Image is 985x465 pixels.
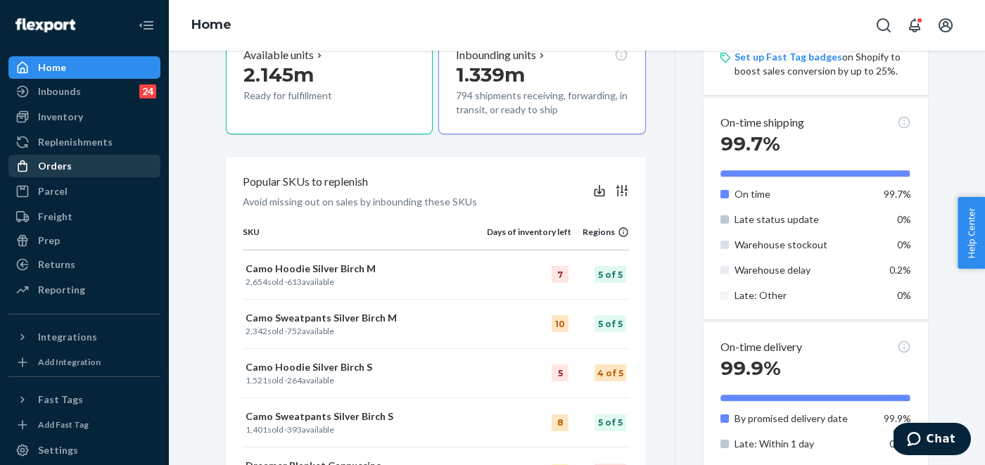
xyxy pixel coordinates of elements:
[8,155,160,177] a: Orders
[246,375,267,386] span: 1,521
[8,205,160,228] a: Freight
[735,50,911,78] p: on Shopify to boost sales conversion by up to 25%.
[246,311,484,325] p: Camo Sweatpants Silver Birch M
[38,419,89,431] div: Add Fast Tag
[180,5,243,46] ol: breadcrumbs
[38,443,78,457] div: Settings
[38,184,68,198] div: Parcel
[720,132,780,155] span: 99.7%
[243,63,314,87] span: 2.145m
[894,423,971,458] iframe: Opens a widget where you can chat to one of our agents
[15,18,75,32] img: Flexport logo
[438,27,645,134] button: Inbounding units1.339m794 shipments receiving, forwarding, in transit, or ready to ship
[246,276,267,287] span: 2,654
[884,412,911,424] span: 99.9%
[287,424,302,435] span: 393
[246,276,484,288] p: sold · available
[38,234,60,248] div: Prep
[735,263,873,277] p: Warehouse delay
[897,213,911,225] span: 0%
[8,106,160,128] a: Inventory
[246,325,484,337] p: sold · available
[38,257,75,272] div: Returns
[139,84,156,98] div: 24
[8,326,160,348] button: Integrations
[8,229,160,252] a: Prep
[901,11,929,39] button: Open notifications
[735,187,873,201] p: On time
[8,80,160,103] a: Inbounds24
[38,283,85,297] div: Reporting
[720,339,802,355] p: On-time delivery
[932,11,960,39] button: Open account menu
[38,60,66,75] div: Home
[246,326,267,336] span: 2,342
[243,226,487,250] th: SKU
[38,330,97,344] div: Integrations
[735,437,873,451] p: Late: Within 1 day
[246,424,267,435] span: 1,401
[38,356,101,368] div: Add Integration
[958,197,985,269] button: Help Center
[595,364,626,381] div: 4 of 5
[38,84,81,98] div: Inbounds
[38,210,72,224] div: Freight
[456,47,536,63] p: Inbounding units
[246,423,484,435] p: sold · available
[38,135,113,149] div: Replenishments
[243,47,314,63] p: Available units
[243,89,374,103] p: Ready for fulfillment
[8,56,160,79] a: Home
[487,226,571,250] th: Days of inventory left
[889,264,911,276] span: 0.2%
[132,11,160,39] button: Close Navigation
[720,115,804,131] p: On-time shipping
[552,315,568,332] div: 10
[595,266,626,283] div: 5 of 5
[38,110,83,124] div: Inventory
[243,174,368,190] p: Popular SKUs to replenish
[456,89,628,117] p: 794 shipments receiving, forwarding, in transit, or ready to ship
[246,262,484,276] p: Camo Hoodie Silver Birch M
[246,409,484,423] p: Camo Sweatpants Silver Birch S
[552,414,568,431] div: 8
[8,388,160,411] button: Fast Tags
[246,374,484,386] p: sold · available
[897,289,911,301] span: 0%
[595,414,626,431] div: 5 of 5
[456,63,525,87] span: 1.339m
[226,27,433,134] button: Available units2.145mReady for fulfillment
[897,238,911,250] span: 0%
[8,439,160,461] a: Settings
[735,238,873,252] p: Warehouse stockout
[8,180,160,203] a: Parcel
[870,11,898,39] button: Open Search Box
[735,212,873,227] p: Late status update
[571,226,629,238] div: Regions
[191,17,231,32] a: Home
[595,315,626,332] div: 5 of 5
[8,279,160,301] a: Reporting
[720,356,781,380] span: 99.9%
[243,195,477,209] p: Avoid missing out on sales by inbounding these SKUs
[8,354,160,371] a: Add Integration
[8,131,160,153] a: Replenishments
[8,416,160,433] a: Add Fast Tag
[8,253,160,276] a: Returns
[287,326,302,336] span: 752
[552,266,568,283] div: 7
[287,276,302,287] span: 613
[287,375,302,386] span: 264
[884,188,911,200] span: 99.7%
[552,364,568,381] div: 5
[38,159,72,173] div: Orders
[246,360,484,374] p: Camo Hoodie Silver Birch S
[889,438,911,450] span: 0.1%
[735,288,873,302] p: Late: Other
[38,393,83,407] div: Fast Tags
[735,51,842,63] a: Set up Fast Tag badges
[735,412,873,426] p: By promised delivery date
